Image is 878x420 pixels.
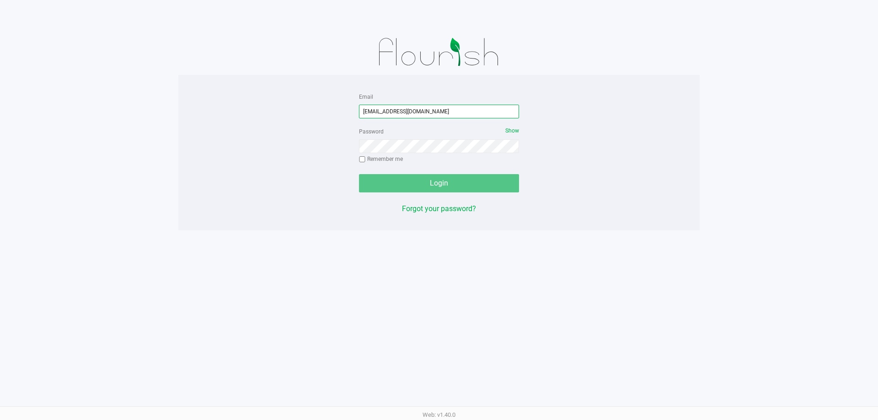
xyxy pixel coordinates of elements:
label: Password [359,128,384,136]
span: Web: v1.40.0 [423,411,455,418]
label: Email [359,93,373,101]
button: Forgot your password? [402,203,476,214]
input: Remember me [359,156,365,163]
span: Show [505,128,519,134]
label: Remember me [359,155,403,163]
